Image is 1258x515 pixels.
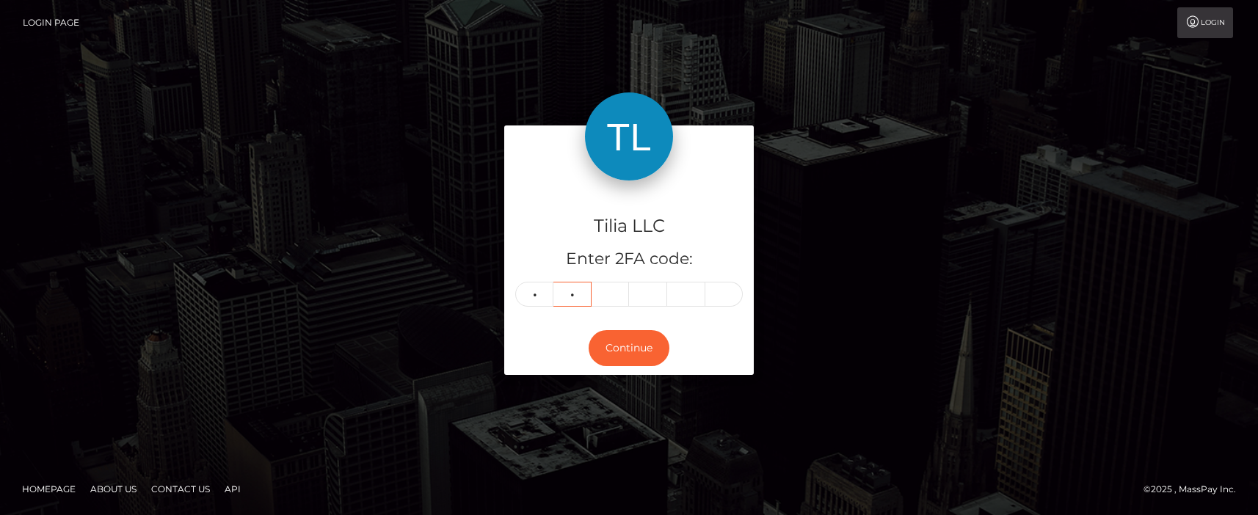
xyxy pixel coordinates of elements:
[145,478,216,500] a: Contact Us
[585,92,673,180] img: Tilia LLC
[1177,7,1233,38] a: Login
[219,478,247,500] a: API
[515,213,743,239] h4: Tilia LLC
[16,478,81,500] a: Homepage
[1144,481,1247,497] div: © 2025 , MassPay Inc.
[23,7,79,38] a: Login Page
[515,248,743,271] h5: Enter 2FA code:
[589,330,669,366] button: Continue
[84,478,142,500] a: About Us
